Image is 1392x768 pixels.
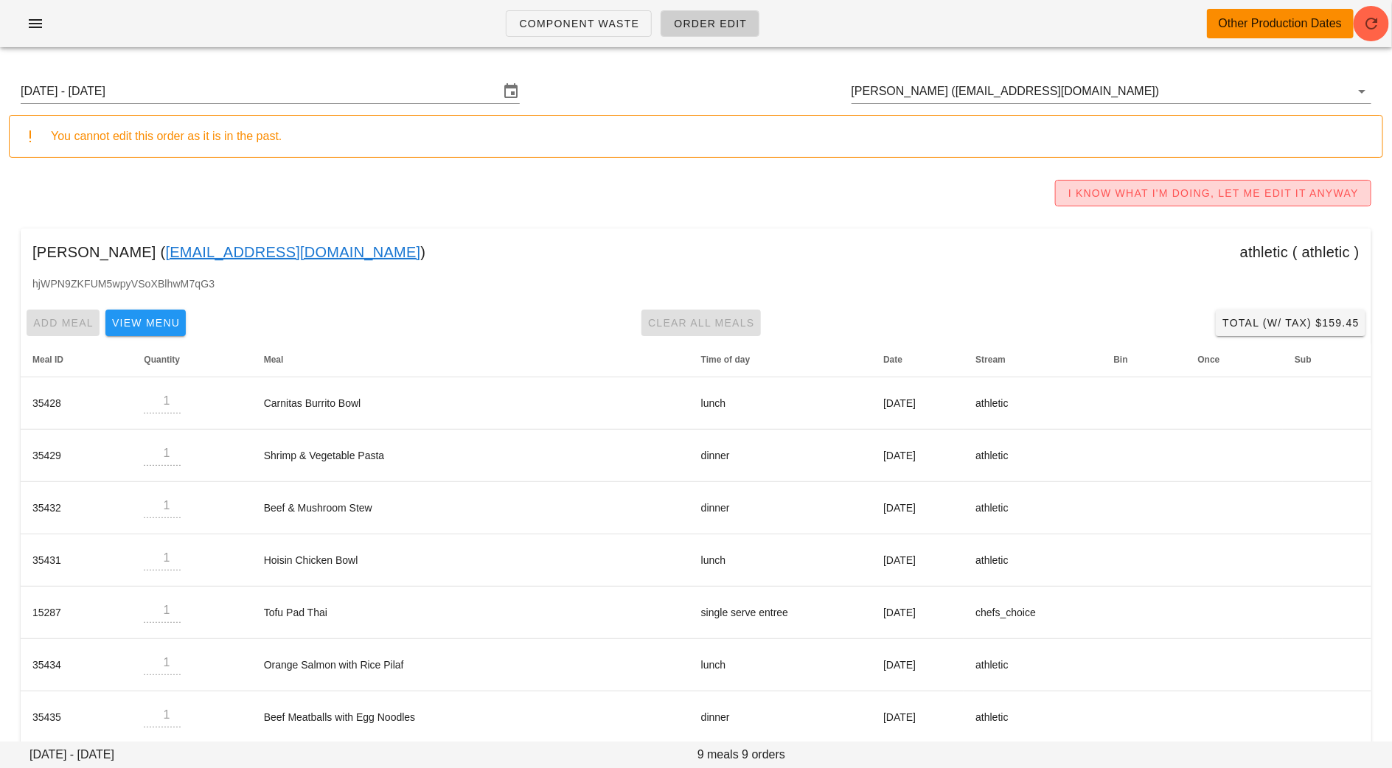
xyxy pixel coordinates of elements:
td: 35434 [21,639,132,691]
td: [DATE] [871,430,964,482]
th: Once: Not sorted. Activate to sort ascending. [1186,342,1284,377]
td: Beef Meatballs with Egg Noodles [252,691,689,744]
button: View Menu [105,310,186,336]
td: [DATE] [871,587,964,639]
span: Time of day [701,355,750,365]
td: 35432 [21,482,132,534]
th: Date: Not sorted. Activate to sort ascending. [871,342,964,377]
td: athletic [964,639,1102,691]
td: lunch [689,534,871,587]
td: athletic [964,691,1102,744]
td: Shrimp & Vegetable Pasta [252,430,689,482]
span: Date [883,355,902,365]
span: Once [1198,355,1220,365]
td: dinner [689,691,871,744]
td: [DATE] [871,691,964,744]
td: lunch [689,639,871,691]
td: Tofu Pad Thai [252,587,689,639]
td: [DATE] [871,482,964,534]
div: Other Production Dates [1219,15,1342,32]
th: Sub: Not sorted. Activate to sort ascending. [1283,342,1371,377]
span: Meal [264,355,284,365]
span: Stream [975,355,1006,365]
td: lunch [689,377,871,430]
td: Hoisin Chicken Bowl [252,534,689,587]
td: Orange Salmon with Rice Pilaf [252,639,689,691]
span: Component Waste [518,18,639,29]
td: athletic [964,534,1102,587]
td: 35428 [21,377,132,430]
a: [EMAIL_ADDRESS][DOMAIN_NAME] [165,240,420,264]
th: Stream: Not sorted. Activate to sort ascending. [964,342,1102,377]
td: 15287 [21,587,132,639]
button: I KNOW WHAT I'M DOING, LET ME EDIT IT ANYWAY [1055,180,1371,206]
td: [DATE] [871,534,964,587]
span: Meal ID [32,355,63,365]
td: dinner [689,482,871,534]
span: View Menu [111,317,180,329]
td: [DATE] [871,377,964,430]
span: Bin [1114,355,1128,365]
span: You cannot edit this order as it is in the past. [51,130,282,142]
td: [DATE] [871,639,964,691]
div: [PERSON_NAME] ( ) athletic ( athletic ) [21,228,1371,276]
td: Carnitas Burrito Bowl [252,377,689,430]
a: Order Edit [661,10,759,37]
td: 35435 [21,691,132,744]
th: Bin: Not sorted. Activate to sort ascending. [1102,342,1186,377]
td: 35429 [21,430,132,482]
span: Order Edit [673,18,747,29]
th: Meal: Not sorted. Activate to sort ascending. [252,342,689,377]
span: Total (w/ Tax) $159.45 [1222,317,1360,329]
td: 35431 [21,534,132,587]
td: athletic [964,377,1102,430]
a: Component Waste [506,10,652,37]
div: hjWPN9ZKFUM5wpyVSoXBlhwM7qG3 [21,276,1371,304]
button: Total (w/ Tax) $159.45 [1216,310,1365,336]
td: Beef & Mushroom Stew [252,482,689,534]
span: I KNOW WHAT I'M DOING, LET ME EDIT IT ANYWAY [1068,187,1359,199]
td: athletic [964,430,1102,482]
th: Quantity: Not sorted. Activate to sort ascending. [132,342,251,377]
th: Meal ID: Not sorted. Activate to sort ascending. [21,342,132,377]
td: dinner [689,430,871,482]
td: single serve entree [689,587,871,639]
span: Sub [1295,355,1312,365]
td: chefs_choice [964,587,1102,639]
td: athletic [964,482,1102,534]
span: Quantity [144,355,180,365]
th: Time of day: Not sorted. Activate to sort ascending. [689,342,871,377]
